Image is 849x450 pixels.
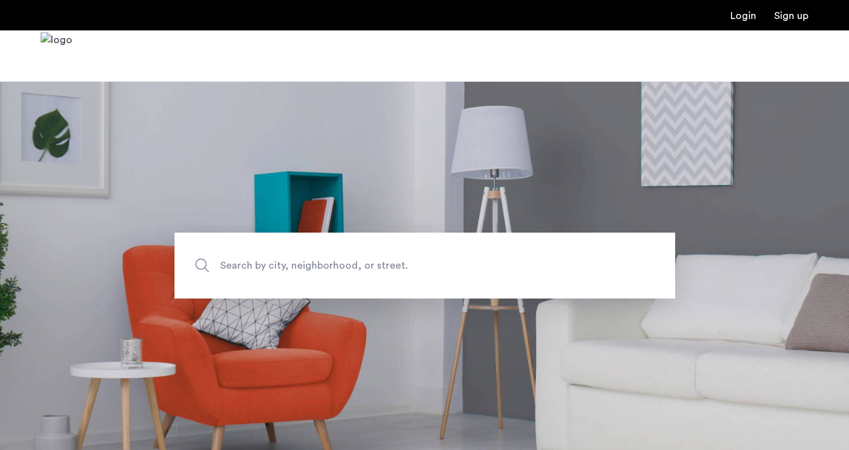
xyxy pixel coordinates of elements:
[41,32,72,80] a: Cazamio Logo
[774,11,808,21] a: Registration
[41,32,72,80] img: logo
[174,233,675,299] input: Apartment Search
[730,11,756,21] a: Login
[220,257,570,274] span: Search by city, neighborhood, or street.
